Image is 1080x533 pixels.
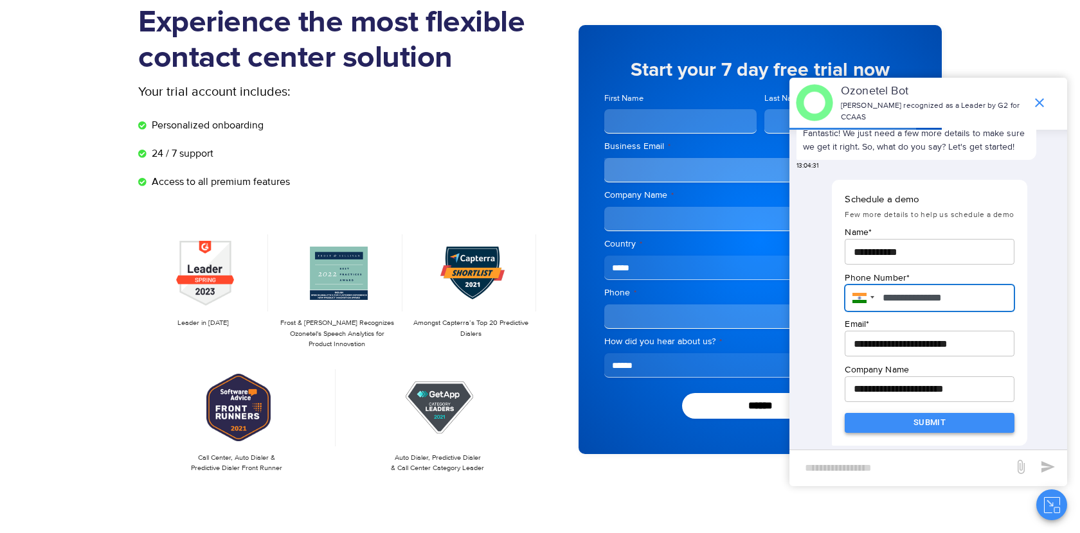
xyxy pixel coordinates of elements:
[148,146,213,161] span: 24 / 7 support
[845,317,1014,331] p: Email *
[845,271,1014,284] p: Phone Number *
[845,225,1014,239] p: Name *
[138,82,444,101] p: Your trial account includes:
[413,318,530,339] p: Amongst Capterra’s Top 20 Predictive Dialers
[604,286,916,299] label: Phone
[346,453,530,474] p: Auto Dialer, Predictive Dialer & Call Center Category Leader
[148,174,290,189] span: Access to all premium features
[845,363,1014,376] p: Company Name
[845,284,878,311] div: India: + 91
[1027,90,1052,116] span: end chat or minimize
[604,189,916,202] label: Company Name
[764,92,917,105] label: Last Name
[138,5,540,76] h1: Experience the most flexible contact center solution
[145,453,329,474] p: Call Center, Auto Dialer & Predictive Dialer Front Runner
[278,318,395,350] p: Frost & [PERSON_NAME] Recognizes Ozonetel's Speech Analytics for Product Innovation
[604,335,916,348] label: How did you hear about us?
[145,318,262,329] p: Leader in [DATE]
[604,92,757,105] label: First Name
[1036,489,1067,520] button: Close chat
[841,100,1025,123] p: [PERSON_NAME] recognized as a Leader by G2 for CCAAS
[845,193,1014,207] p: Schedule a demo
[604,140,916,153] label: Business Email
[148,118,264,133] span: Personalized onboarding
[604,60,916,80] h5: Start your 7 day free trial now
[796,84,833,121] img: header
[796,457,1007,480] div: new-msg-input
[797,161,818,171] span: 13:04:31
[845,413,1014,433] button: Submit
[803,127,1030,153] p: Fantastic! We just need a few more details to make sure we get it right. So, what do you say? Let...
[845,210,1014,220] span: Few more details to help us schedule a demo
[841,83,1025,100] p: Ozonetel Bot
[604,238,916,250] label: Country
